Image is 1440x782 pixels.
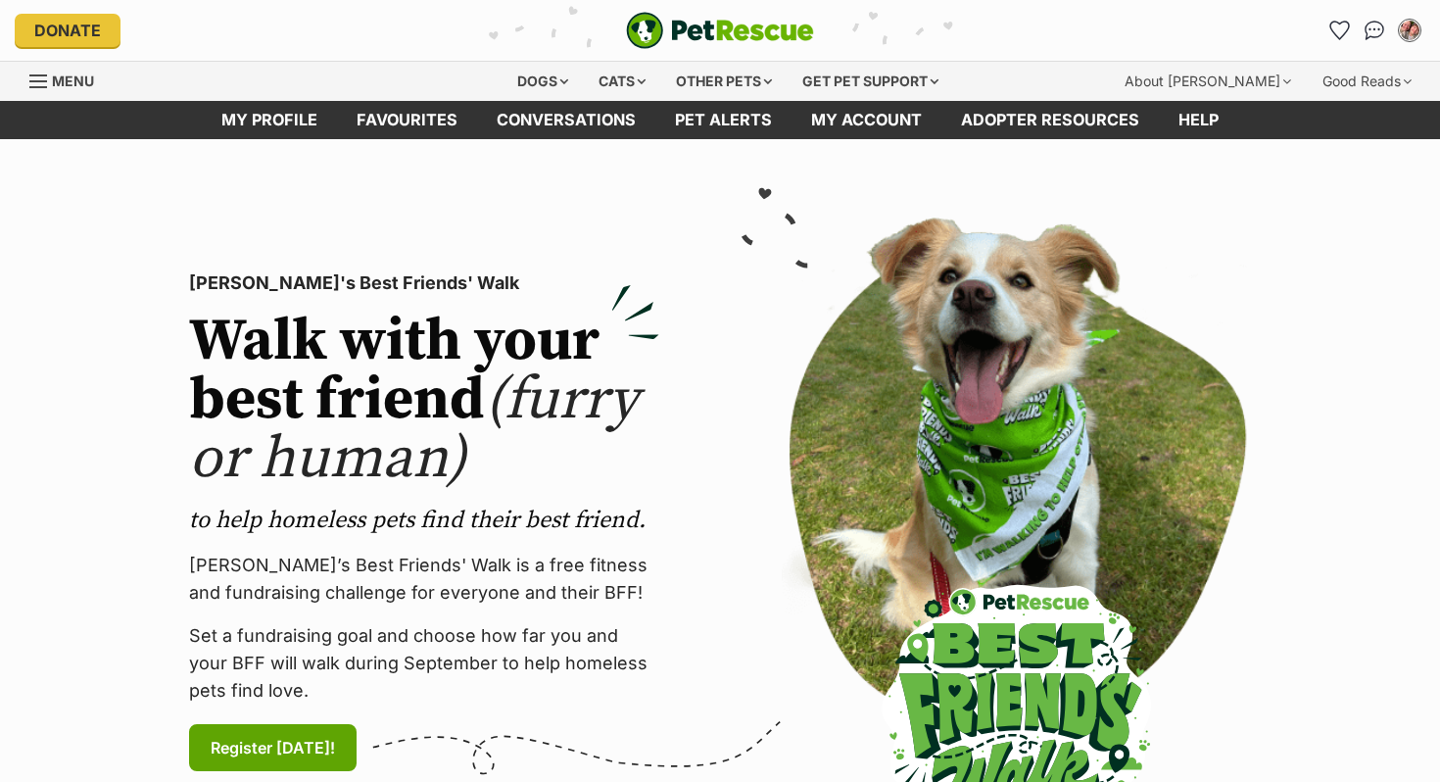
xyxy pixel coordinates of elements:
[1159,101,1238,139] a: Help
[655,101,792,139] a: Pet alerts
[792,101,941,139] a: My account
[626,12,814,49] a: PetRescue
[662,62,786,101] div: Other pets
[1111,62,1305,101] div: About [PERSON_NAME]
[941,101,1159,139] a: Adopter resources
[15,14,120,47] a: Donate
[1323,15,1355,46] a: Favourites
[189,622,659,705] p: Set a fundraising goal and choose how far you and your BFF will walk during September to help hom...
[1359,15,1390,46] a: Conversations
[211,736,335,759] span: Register [DATE]!
[189,552,659,607] p: [PERSON_NAME]’s Best Friends' Walk is a free fitness and fundraising challenge for everyone and t...
[504,62,582,101] div: Dogs
[789,62,952,101] div: Get pet support
[29,62,108,97] a: Menu
[189,724,357,771] a: Register [DATE]!
[1323,15,1425,46] ul: Account quick links
[52,73,94,89] span: Menu
[626,12,814,49] img: logo-e224e6f780fb5917bec1dbf3a21bbac754714ae5b6737aabdf751b685950b380.svg
[1365,21,1385,40] img: chat-41dd97257d64d25036548639549fe6c8038ab92f7586957e7f3b1b290dea8141.svg
[585,62,659,101] div: Cats
[189,269,659,297] p: [PERSON_NAME]'s Best Friends' Walk
[477,101,655,139] a: conversations
[1394,15,1425,46] button: My account
[189,313,659,489] h2: Walk with your best friend
[189,505,659,536] p: to help homeless pets find their best friend.
[1400,21,1419,40] img: Remi Lynch profile pic
[189,364,639,496] span: (furry or human)
[1309,62,1425,101] div: Good Reads
[337,101,477,139] a: Favourites
[202,101,337,139] a: My profile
